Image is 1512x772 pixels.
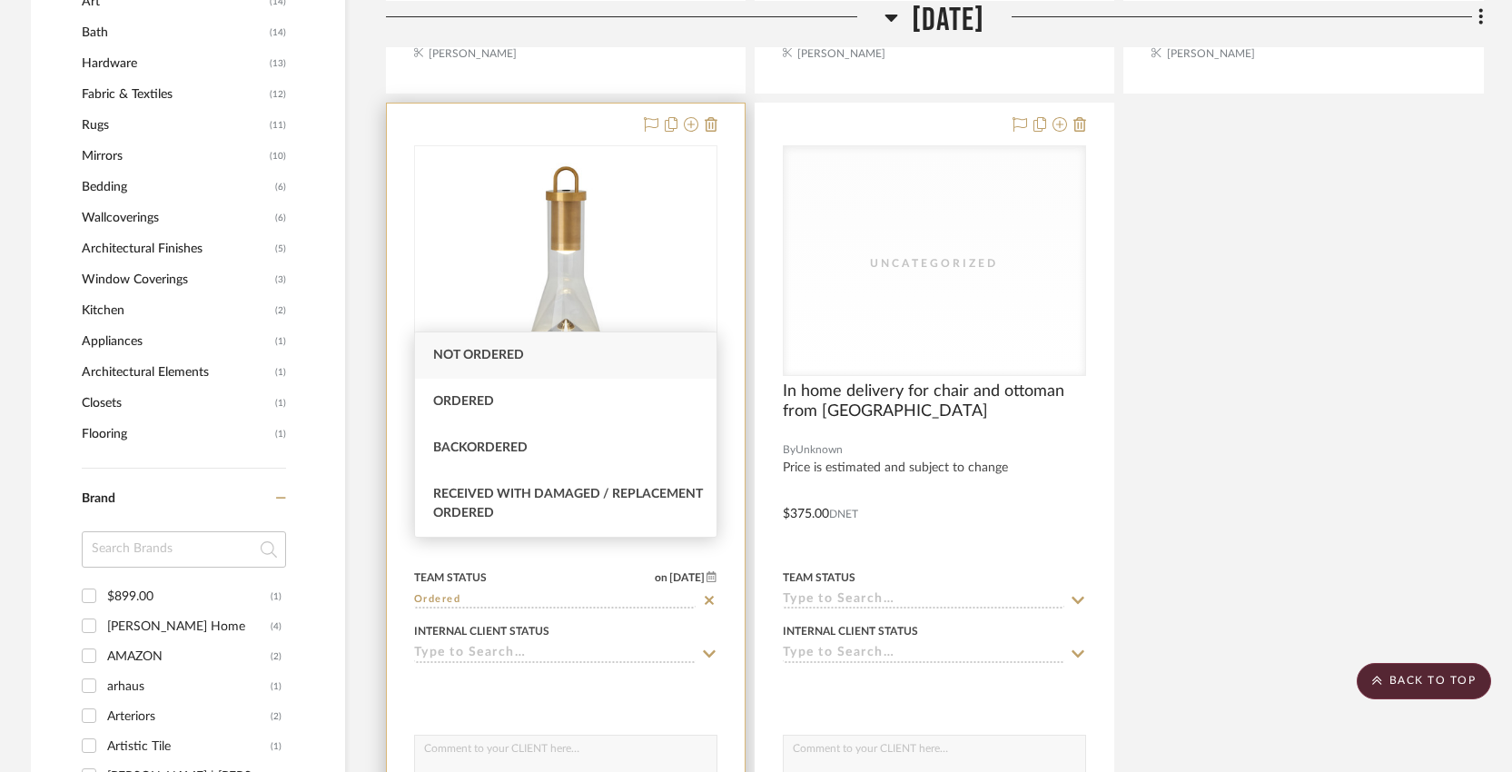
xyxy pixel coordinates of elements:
scroll-to-top-button: BACK TO TOP [1357,663,1491,699]
img: Kandella Accent Rechargeable Table Lamp [452,147,679,374]
span: [DATE] [667,571,707,584]
input: Type to Search… [414,592,696,609]
span: Wallcoverings [82,203,271,233]
span: (1) [275,420,286,449]
span: (11) [270,111,286,140]
span: Backordered [433,441,528,454]
div: [PERSON_NAME] Home [107,612,271,641]
span: Fabric & Textiles [82,79,265,110]
div: Internal Client Status [783,623,918,639]
span: (13) [270,49,286,78]
span: Appliances [82,326,271,357]
span: Kitchen [82,295,271,326]
div: Uncategorized [844,254,1025,272]
span: By [783,441,796,459]
span: Bath [82,17,265,48]
span: Bedding [82,172,271,203]
span: Hardware [82,48,265,79]
span: Architectural Elements [82,357,271,388]
div: (2) [271,642,282,671]
span: Received with Damaged / Replacement Ordered [433,488,703,520]
span: (3) [275,265,286,294]
div: (4) [271,612,282,641]
span: (10) [270,142,286,171]
span: (6) [275,203,286,233]
span: Window Coverings [82,264,271,295]
span: (6) [275,173,286,202]
div: (2) [271,702,282,731]
input: Type to Search… [414,646,696,663]
div: AMAZON [107,642,271,671]
input: Search Brands [82,531,286,568]
span: (14) [270,18,286,47]
div: Team Status [783,569,855,586]
span: Architectural Finishes [82,233,271,264]
span: (2) [275,296,286,325]
span: In home delivery for chair and ottoman from [GEOGRAPHIC_DATA] [783,381,1086,421]
div: arhaus [107,672,271,701]
span: (1) [275,389,286,418]
span: (1) [275,358,286,387]
input: Type to Search… [783,646,1064,663]
div: $899.00 [107,582,271,611]
span: Unknown [796,441,843,459]
span: Rugs [82,110,265,141]
div: (1) [271,672,282,701]
input: Type to Search… [783,592,1064,609]
span: on [655,572,667,583]
span: (5) [275,234,286,263]
span: Closets [82,388,271,419]
div: Artistic Tile [107,732,271,761]
span: (12) [270,80,286,109]
div: (1) [271,582,282,611]
div: (1) [271,732,282,761]
span: Brand [82,492,115,505]
div: Internal Client Status [414,623,549,639]
span: Not ordered [433,349,524,361]
div: Team Status [414,569,487,586]
div: 0 [415,146,716,375]
span: Flooring [82,419,271,450]
span: (1) [275,327,286,356]
span: Mirrors [82,141,265,172]
div: Arteriors [107,702,271,731]
span: Ordered [433,395,494,408]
